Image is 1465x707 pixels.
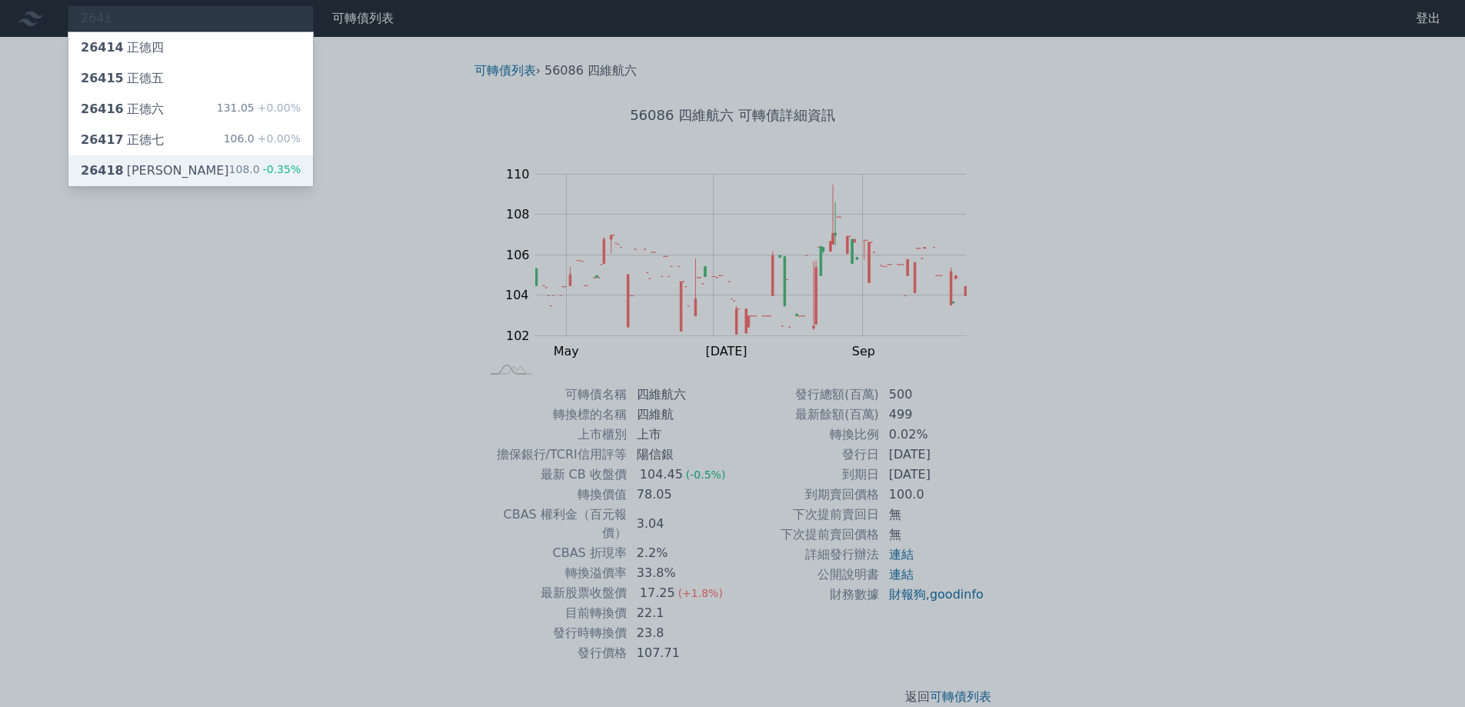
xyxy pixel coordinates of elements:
[81,71,124,85] span: 26415
[81,131,164,149] div: 正德七
[81,132,124,147] span: 26417
[81,40,124,55] span: 26414
[255,132,301,145] span: +0.00%
[81,163,124,178] span: 26418
[81,162,229,180] div: [PERSON_NAME]
[68,32,313,63] a: 26414正德四
[217,100,301,118] div: 131.05
[81,100,164,118] div: 正德六
[81,38,164,57] div: 正德四
[68,125,313,155] a: 26417正德七 106.0+0.00%
[224,131,301,149] div: 106.0
[68,63,313,94] a: 26415正德五
[68,94,313,125] a: 26416正德六 131.05+0.00%
[260,163,301,175] span: -0.35%
[81,69,164,88] div: 正德五
[81,102,124,116] span: 26416
[255,102,301,114] span: +0.00%
[229,162,301,180] div: 108.0
[68,155,313,186] a: 26418[PERSON_NAME] 108.0-0.35%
